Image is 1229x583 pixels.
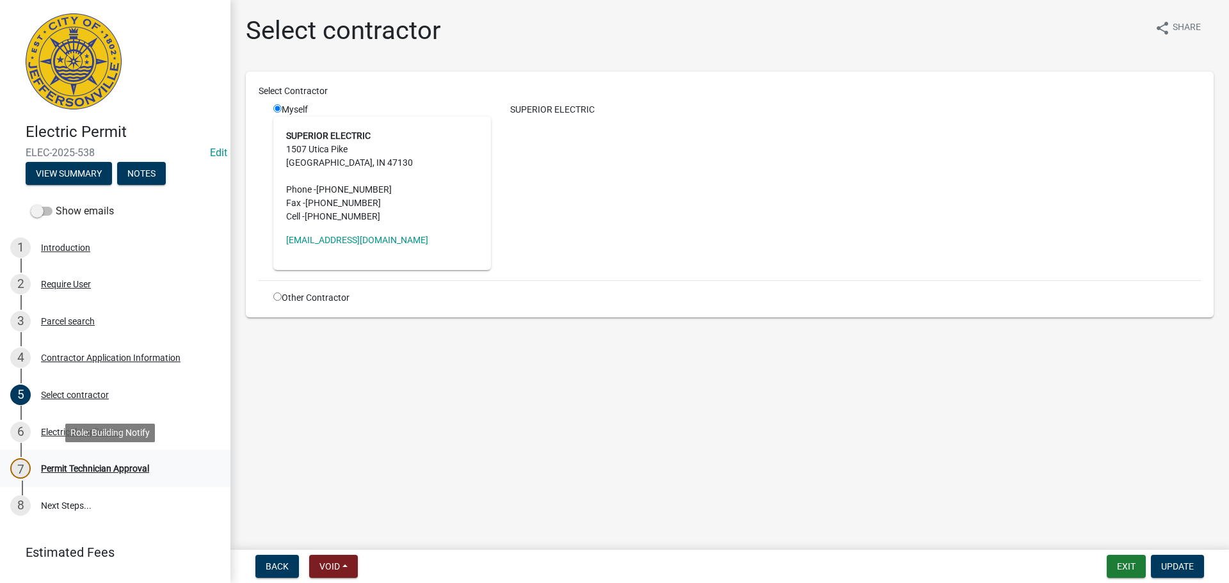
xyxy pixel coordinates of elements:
[10,347,31,368] div: 4
[1107,555,1146,578] button: Exit
[1173,20,1201,36] span: Share
[41,390,109,399] div: Select contractor
[1155,20,1170,36] i: share
[286,129,478,223] address: 1507 Utica Pike [GEOGRAPHIC_DATA], IN 47130
[286,184,316,195] abbr: Phone -
[305,198,381,208] span: [PHONE_NUMBER]
[10,385,31,405] div: 5
[210,147,227,159] a: Edit
[10,458,31,479] div: 7
[26,147,205,159] span: ELEC-2025-538
[286,198,305,208] abbr: Fax -
[26,169,112,179] wm-modal-confirm: Summary
[286,235,428,245] a: [EMAIL_ADDRESS][DOMAIN_NAME]
[41,464,149,473] div: Permit Technician Approval
[26,13,122,109] img: City of Jeffersonville, Indiana
[266,561,289,571] span: Back
[309,555,358,578] button: Void
[117,169,166,179] wm-modal-confirm: Notes
[10,311,31,331] div: 3
[10,274,31,294] div: 2
[10,495,31,516] div: 8
[210,147,227,159] wm-modal-confirm: Edit Application Number
[41,317,95,326] div: Parcel search
[273,103,491,270] div: Myself
[305,211,380,221] span: [PHONE_NUMBER]
[255,555,299,578] button: Back
[319,561,340,571] span: Void
[31,204,114,219] label: Show emails
[316,184,392,195] span: [PHONE_NUMBER]
[65,424,155,442] div: Role: Building Notify
[501,103,1210,116] div: SUPERIOR ELECTRIC
[10,539,210,565] a: Estimated Fees
[26,162,112,185] button: View Summary
[41,427,124,436] div: Electrical Application
[117,162,166,185] button: Notes
[41,280,91,289] div: Require User
[10,237,31,258] div: 1
[26,123,220,141] h4: Electric Permit
[41,243,90,252] div: Introduction
[1161,561,1194,571] span: Update
[286,131,371,141] strong: SUPERIOR ELECTRIC
[1151,555,1204,578] button: Update
[249,84,1210,98] div: Select Contractor
[246,15,441,46] h1: Select contractor
[10,422,31,442] div: 6
[41,353,181,362] div: Contractor Application Information
[1145,15,1211,40] button: shareShare
[286,211,305,221] abbr: Cell -
[264,291,501,305] div: Other Contractor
